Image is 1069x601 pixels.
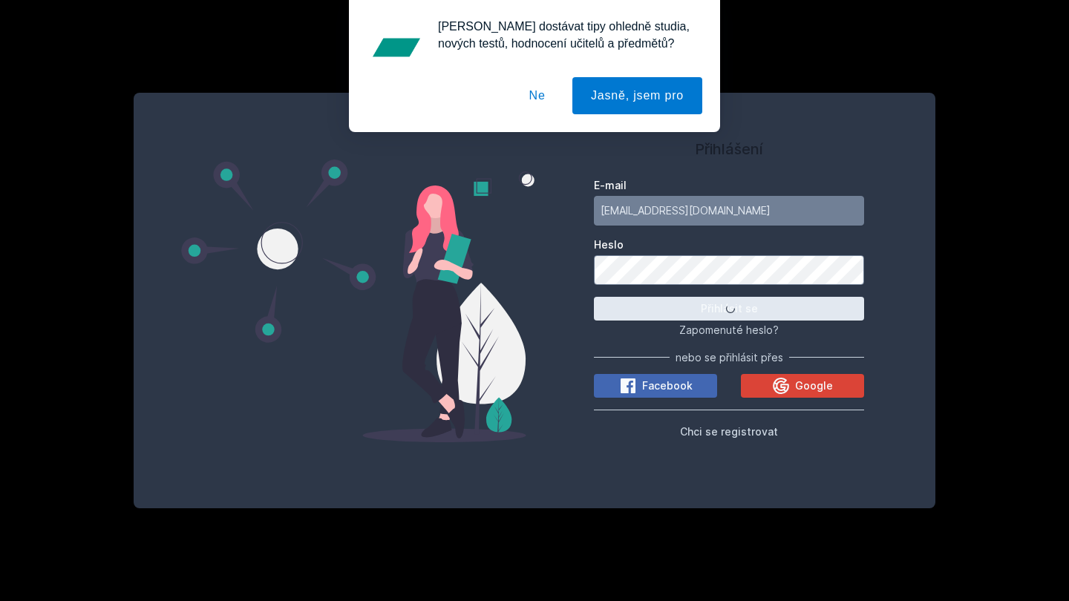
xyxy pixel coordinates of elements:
[680,422,778,440] button: Chci se registrovat
[594,237,864,252] label: Heslo
[795,378,833,393] span: Google
[572,77,702,114] button: Jasně, jsem pro
[594,178,864,193] label: E-mail
[679,324,779,336] span: Zapomenuté heslo?
[642,378,693,393] span: Facebook
[594,196,864,226] input: Tvoje e-mailová adresa
[594,297,864,321] button: Přihlásit se
[426,18,702,52] div: [PERSON_NAME] dostávat tipy ohledně studia, nových testů, hodnocení učitelů a předmětů?
[741,374,864,398] button: Google
[594,374,717,398] button: Facebook
[676,350,783,365] span: nebo se přihlásit přes
[511,77,564,114] button: Ne
[594,138,864,160] h1: Přihlášení
[367,18,426,77] img: notification icon
[680,425,778,438] span: Chci se registrovat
